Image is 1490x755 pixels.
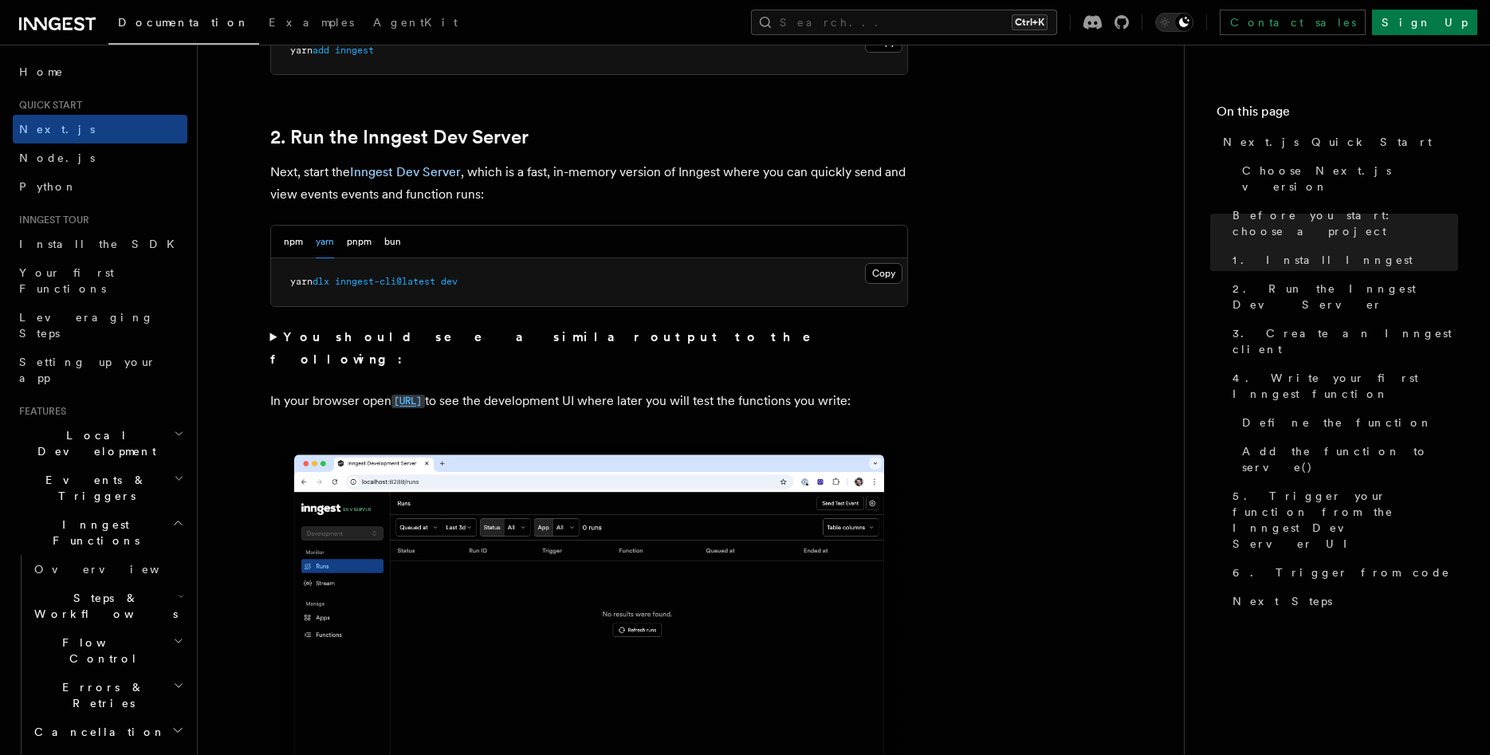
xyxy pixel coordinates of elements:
[751,10,1057,35] button: Search...Ctrl+K
[441,276,458,287] span: dev
[19,64,64,80] span: Home
[1226,246,1458,274] a: 1. Install Inngest
[1236,156,1458,201] a: Choose Next.js version
[13,230,187,258] a: Install the SDK
[19,311,154,340] span: Leveraging Steps
[13,214,89,226] span: Inngest tour
[373,16,458,29] span: AgentKit
[108,5,259,45] a: Documentation
[1232,252,1413,268] span: 1. Install Inngest
[1226,201,1458,246] a: Before you start: choose a project
[865,263,902,284] button: Copy
[1232,593,1332,609] span: Next Steps
[1232,325,1458,357] span: 3. Create an Inngest client
[28,590,178,622] span: Steps & Workflows
[1217,128,1458,156] a: Next.js Quick Start
[284,226,303,258] button: npm
[270,126,529,148] a: 2. Run the Inngest Dev Server
[13,510,187,555] button: Inngest Functions
[313,45,329,56] span: add
[1372,10,1477,35] a: Sign Up
[1220,10,1366,35] a: Contact sales
[13,466,187,510] button: Events & Triggers
[1226,482,1458,558] a: 5. Trigger your function from the Inngest Dev Server UI
[1232,207,1458,239] span: Before you start: choose a project
[13,427,174,459] span: Local Development
[270,326,908,371] summary: You should see a similar output to the following:
[270,161,908,206] p: Next, start the , which is a fast, in-memory version of Inngest where you can quickly send and vi...
[13,348,187,392] a: Setting up your app
[1232,370,1458,402] span: 4. Write your first Inngest function
[19,356,156,384] span: Setting up your app
[1242,415,1433,431] span: Define the function
[335,45,374,56] span: inngest
[1232,488,1458,552] span: 5. Trigger your function from the Inngest Dev Server UI
[13,115,187,144] a: Next.js
[1226,319,1458,364] a: 3. Create an Inngest client
[364,5,467,43] a: AgentKit
[13,258,187,303] a: Your first Functions
[1242,163,1458,195] span: Choose Next.js version
[19,151,95,164] span: Node.js
[13,472,174,504] span: Events & Triggers
[1217,102,1458,128] h4: On this page
[28,635,173,667] span: Flow Control
[316,226,334,258] button: yarn
[19,180,77,193] span: Python
[259,5,364,43] a: Examples
[28,555,187,584] a: Overview
[269,16,354,29] span: Examples
[350,164,461,179] a: Inngest Dev Server
[28,718,187,746] button: Cancellation
[1226,364,1458,408] a: 4. Write your first Inngest function
[391,395,425,408] code: [URL]
[19,123,95,136] span: Next.js
[28,584,187,628] button: Steps & Workflows
[391,393,425,408] a: [URL]
[28,724,166,740] span: Cancellation
[384,226,401,258] button: bun
[313,276,329,287] span: dlx
[13,172,187,201] a: Python
[1155,13,1193,32] button: Toggle dark mode
[1226,587,1458,615] a: Next Steps
[118,16,250,29] span: Documentation
[34,563,199,576] span: Overview
[270,390,908,413] p: In your browser open to see the development UI where later you will test the functions you write:
[13,517,172,549] span: Inngest Functions
[13,144,187,172] a: Node.js
[13,99,82,112] span: Quick start
[19,238,184,250] span: Install the SDK
[19,266,114,295] span: Your first Functions
[1236,408,1458,437] a: Define the function
[13,303,187,348] a: Leveraging Steps
[347,226,372,258] button: pnpm
[1232,281,1458,313] span: 2. Run the Inngest Dev Server
[1242,443,1458,475] span: Add the function to serve()
[1236,437,1458,482] a: Add the function to serve()
[28,679,173,711] span: Errors & Retries
[290,45,313,56] span: yarn
[28,673,187,718] button: Errors & Retries
[28,628,187,673] button: Flow Control
[335,276,435,287] span: inngest-cli@latest
[290,276,313,287] span: yarn
[1232,564,1450,580] span: 6. Trigger from code
[13,57,187,86] a: Home
[1226,274,1458,319] a: 2. Run the Inngest Dev Server
[1223,134,1432,150] span: Next.js Quick Start
[13,405,66,418] span: Features
[270,329,834,367] strong: You should see a similar output to the following:
[13,421,187,466] button: Local Development
[1226,558,1458,587] a: 6. Trigger from code
[1012,14,1048,30] kbd: Ctrl+K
